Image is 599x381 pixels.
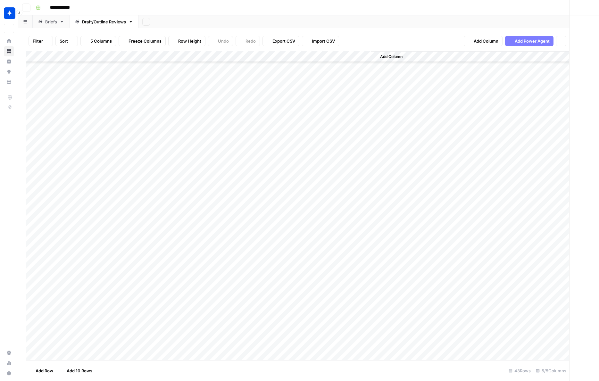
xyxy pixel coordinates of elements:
button: Undo [208,36,233,46]
a: Opportunities [4,67,14,77]
span: 5 Columns [90,38,112,44]
span: Undo [218,38,229,44]
span: Add Row [36,368,53,374]
button: Redo [236,36,260,46]
button: Workspace: Wiz [4,5,14,21]
span: Filter [33,38,43,44]
button: Add Row [26,366,57,376]
button: Export CSV [262,36,299,46]
button: Freeze Columns [119,36,166,46]
button: 5 Columns [80,36,116,46]
button: Sort [55,36,78,46]
div: Briefs [45,19,57,25]
a: Your Data [4,77,14,87]
button: Row Height [168,36,205,46]
a: Usage [4,358,14,368]
a: Draft/Outline Reviews [70,15,138,28]
a: Home [4,36,14,46]
div: Draft/Outline Reviews [82,19,126,25]
button: Filter [29,36,53,46]
button: Help + Support [4,368,14,378]
a: Briefs [33,15,70,28]
img: Wiz Logo [4,7,15,19]
span: Sort [60,38,68,44]
span: Freeze Columns [129,38,162,44]
span: Add 10 Rows [67,368,92,374]
a: Browse [4,46,14,56]
button: Add 10 Rows [57,366,96,376]
span: Redo [245,38,256,44]
span: Export CSV [272,38,295,44]
a: Insights [4,56,14,67]
span: Row Height [178,38,201,44]
a: Settings [4,348,14,358]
